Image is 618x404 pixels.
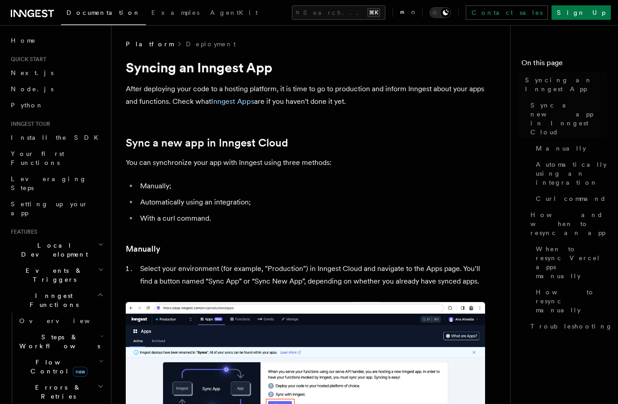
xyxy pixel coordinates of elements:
[16,354,106,379] button: Flow Controlnew
[11,150,64,166] span: Your first Functions
[126,156,485,169] p: You can synchronize your app with Inngest using three methods:
[7,196,106,221] a: Setting up your app
[7,120,50,128] span: Inngest tour
[16,329,106,354] button: Steps & Workflows
[532,191,607,207] a: Curl command
[126,83,485,108] p: After deploying your code to a hosting platform, it is time to go to production and inform Innges...
[66,9,141,16] span: Documentation
[527,207,607,241] a: How and when to resync an app
[536,160,607,187] span: Automatically using an integration
[11,134,104,141] span: Install the SDK
[7,97,106,113] a: Python
[11,36,36,45] span: Home
[7,171,106,196] a: Leveraging Steps
[11,200,88,217] span: Setting up your app
[536,288,607,315] span: How to resync manually
[11,69,53,76] span: Next.js
[186,40,236,49] a: Deployment
[429,7,451,18] button: Toggle dark mode
[11,102,44,109] span: Python
[532,241,607,284] a: When to resync Vercel apps manually
[61,3,146,25] a: Documentation
[7,32,106,49] a: Home
[532,284,607,318] a: How to resync manually
[521,58,607,72] h4: On this page
[521,72,607,97] a: Syncing an Inngest App
[126,59,485,75] h1: Syncing an Inngest App
[16,313,106,329] a: Overview
[137,196,485,209] li: Automatically using an integration;
[137,262,485,288] li: Select your environment (for example, "Production") in Inngest Cloud and navigate to the Apps pag...
[7,262,106,288] button: Events & Triggers
[16,333,100,351] span: Steps & Workflows
[211,97,254,106] a: Inngest Apps
[126,137,288,149] a: Sync a new app in Inngest Cloud
[126,243,160,255] a: Manually
[16,358,99,376] span: Flow Control
[466,5,548,20] a: Contact sales
[7,241,98,259] span: Local Development
[530,322,613,331] span: Troubleshooting
[536,194,606,203] span: Curl command
[527,97,607,140] a: Sync a new app in Inngest Cloud
[536,244,607,280] span: When to resync Vercel apps manually
[137,212,485,225] li: With a curl command.
[7,81,106,97] a: Node.js
[7,56,46,63] span: Quick start
[7,146,106,171] a: Your first Functions
[16,383,97,401] span: Errors & Retries
[11,85,53,93] span: Node.js
[11,175,87,191] span: Leveraging Steps
[530,210,607,237] span: How and when to resync an app
[126,40,173,49] span: Platform
[527,318,607,334] a: Troubleshooting
[146,3,205,24] a: Examples
[367,8,380,17] kbd: ⌘K
[73,367,88,377] span: new
[151,9,199,16] span: Examples
[7,291,97,309] span: Inngest Functions
[532,156,607,191] a: Automatically using an integration
[7,129,106,146] a: Install the SDK
[137,180,485,192] li: Manually;
[7,266,98,284] span: Events & Triggers
[7,288,106,313] button: Inngest Functions
[7,65,106,81] a: Next.js
[205,3,263,24] a: AgentKit
[210,9,258,16] span: AgentKit
[7,228,37,235] span: Features
[7,237,106,262] button: Local Development
[552,5,611,20] a: Sign Up
[19,317,112,324] span: Overview
[525,75,607,93] span: Syncing an Inngest App
[536,144,586,153] span: Manually
[532,140,607,156] a: Manually
[530,101,607,137] span: Sync a new app in Inngest Cloud
[292,5,385,20] button: Search...⌘K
